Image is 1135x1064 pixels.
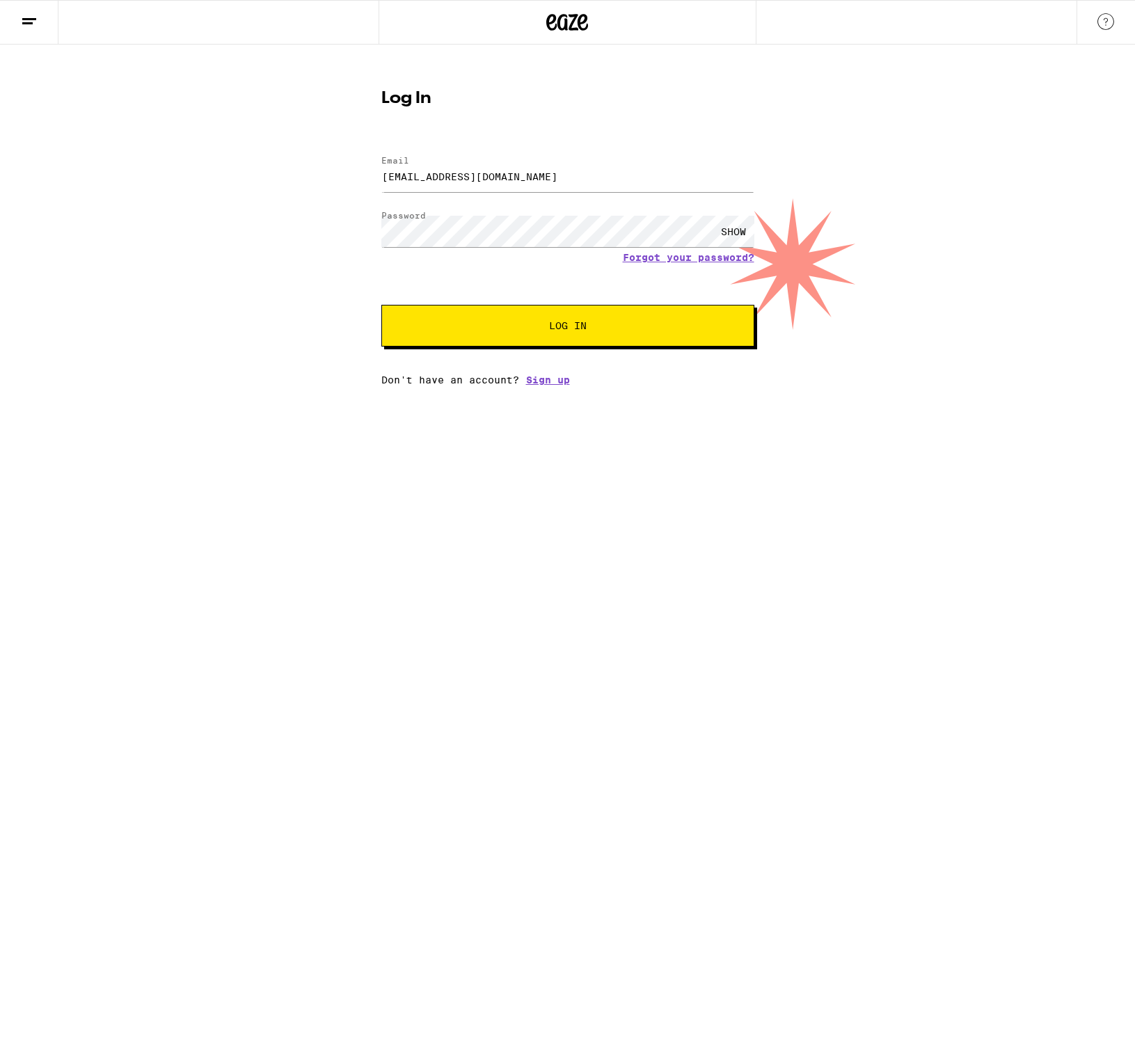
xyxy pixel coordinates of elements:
span: Log In [549,321,587,331]
input: Email [381,161,754,192]
button: Log In [381,305,754,347]
div: Don't have an account? [381,374,754,386]
a: Sign up [526,374,570,386]
h1: Log In [381,90,754,107]
a: Forgot your password? [623,252,754,263]
label: Email [381,156,409,165]
label: Password [381,211,426,220]
div: SHOW [713,216,754,247]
